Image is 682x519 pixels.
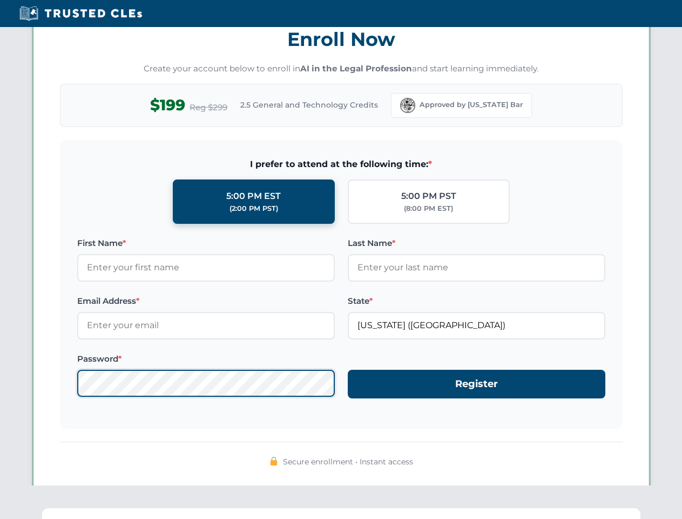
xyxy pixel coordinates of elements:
[283,456,413,468] span: Secure enrollment • Instant access
[16,5,145,22] img: Trusted CLEs
[420,99,523,110] span: Approved by [US_STATE] Bar
[77,352,335,365] label: Password
[150,93,185,117] span: $199
[404,203,453,214] div: (8:00 PM EST)
[60,63,623,75] p: Create your account below to enroll in and start learning immediately.
[77,254,335,281] input: Enter your first name
[400,98,415,113] img: Florida Bar
[77,237,335,250] label: First Name
[269,457,278,465] img: 🔒
[190,101,227,114] span: Reg $299
[348,254,605,281] input: Enter your last name
[229,203,278,214] div: (2:00 PM PST)
[77,312,335,339] input: Enter your email
[348,237,605,250] label: Last Name
[77,157,605,171] span: I prefer to attend at the following time:
[60,22,623,56] h3: Enroll Now
[348,312,605,339] input: Florida (FL)
[77,295,335,308] label: Email Address
[401,189,456,203] div: 5:00 PM PST
[300,63,412,74] strong: AI in the Legal Profession
[226,189,281,203] div: 5:00 PM EST
[348,370,605,398] button: Register
[348,295,605,308] label: State
[240,99,378,111] span: 2.5 General and Technology Credits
